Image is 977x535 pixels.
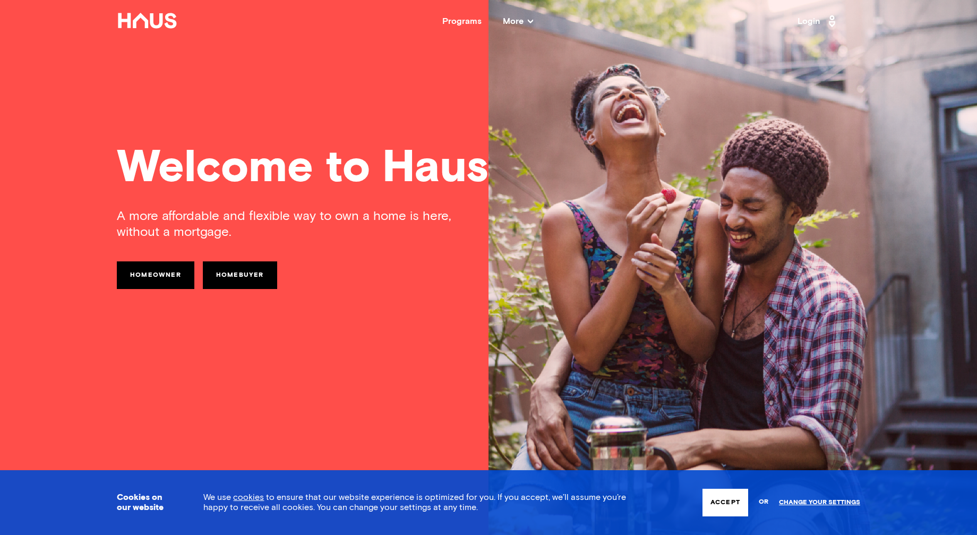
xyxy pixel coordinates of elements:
span: or [759,493,768,512]
h3: Cookies on our website [117,492,177,513]
a: Programs [442,17,482,26]
a: cookies [233,493,264,502]
a: Login [798,13,839,30]
a: Change your settings [779,499,860,506]
div: Welcome to Haus [117,146,860,191]
div: A more affordable and flexible way to own a home is here, without a mortgage. [117,208,488,240]
a: Homebuyer [203,261,277,289]
a: Homeowner [117,261,194,289]
span: More [503,17,533,26]
span: We use to ensure that our website experience is optimized for you. If you accept, we’ll assume yo... [203,493,626,512]
button: Accept [702,489,748,516]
